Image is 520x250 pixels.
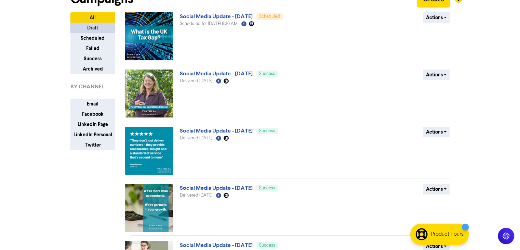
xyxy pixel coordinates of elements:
img: image_1759320512589.png [125,184,173,232]
span: Delivered [DATE] [180,193,212,198]
a: Social Media Update - [DATE] [180,70,253,77]
span: Success [259,243,275,248]
span: Delivered [DATE] [180,79,212,83]
img: image_1759419089900.png [125,127,173,175]
span: Scheduled for [DATE] 8:30 AM [180,22,238,26]
button: Facebook [70,109,115,120]
button: Email [70,99,115,109]
span: BY CHANNEL [70,83,104,91]
button: Twitter [70,140,115,150]
span: Delivered [DATE] [180,136,212,140]
button: Failed [70,43,115,54]
button: Actions [423,127,450,137]
button: Actions [423,184,450,195]
span: Success [259,186,275,190]
img: image_1759910071241.png [125,12,173,60]
button: Success [70,53,115,64]
button: LinkedIn Personal [70,129,115,140]
button: Actions [423,12,450,23]
span: Success [259,72,275,76]
button: All [70,12,115,23]
a: Social Media Update - [DATE] [180,242,253,249]
span: Success [259,129,275,133]
a: Social Media Update - [DATE] [180,185,253,191]
button: LinkedIn Page [70,119,115,130]
iframe: Chat Widget [486,217,520,250]
a: Social Media Update - [DATE] [180,13,253,20]
a: Social Media Update - [DATE] [180,127,253,134]
button: Scheduled [70,33,115,43]
button: Draft [70,23,115,33]
img: image_1759493360242.png [125,70,173,117]
span: Scheduled [259,14,280,19]
button: Actions [423,70,450,80]
button: Archived [70,64,115,74]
